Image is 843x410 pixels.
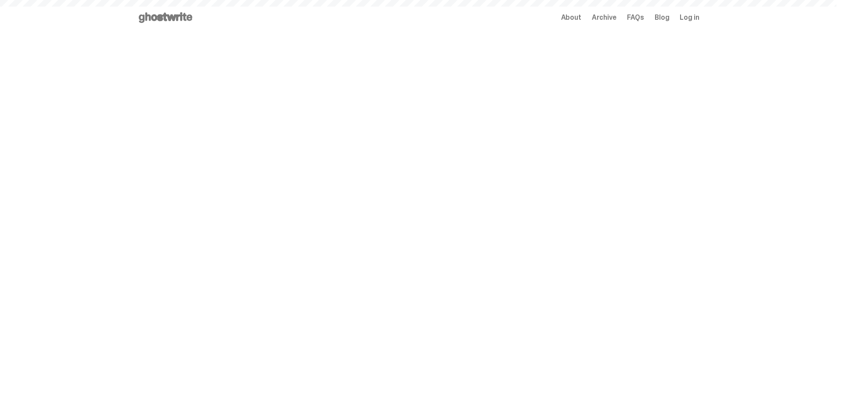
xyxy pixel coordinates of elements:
[592,14,616,21] a: Archive
[561,14,581,21] a: About
[655,14,669,21] a: Blog
[627,14,644,21] a: FAQs
[680,14,699,21] a: Log in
